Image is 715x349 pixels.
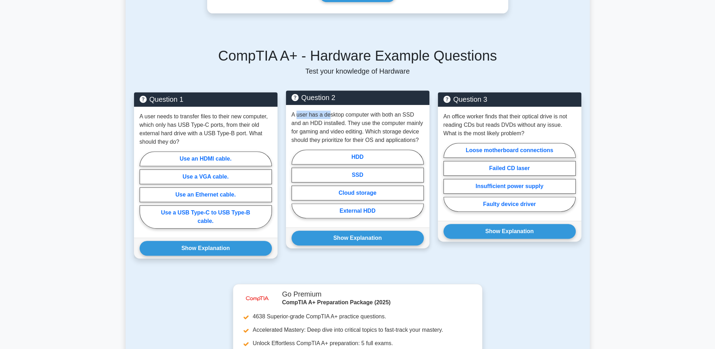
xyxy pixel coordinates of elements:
[292,111,424,144] p: A user has a desktop computer with both an SSD and an HDD installed. They use the computer mainly...
[292,93,424,102] h5: Question 2
[292,204,424,218] label: External HDD
[134,47,581,64] h5: CompTIA A+ - Hardware Example Questions
[443,197,576,212] label: Faulty device driver
[292,186,424,200] label: Cloud storage
[134,67,581,75] p: Test your knowledge of Hardware
[443,179,576,194] label: Insufficient power supply
[140,169,272,184] label: Use a VGA cable.
[443,112,576,138] p: An office worker finds that their optical drive is not reading CDs but reads DVDs without any iss...
[140,187,272,202] label: Use an Ethernet cable.
[443,143,576,158] label: Loose motherboard connections
[292,168,424,182] label: SSD
[140,112,272,146] p: A user needs to transfer files to their new computer, which only has USB Type-C ports, from their...
[443,161,576,176] label: Failed CD laser
[140,205,272,229] label: Use a USB Type-C to USB Type-B cable.
[140,151,272,166] label: Use an HDMI cable.
[140,95,272,104] h5: Question 1
[292,231,424,245] button: Show Explanation
[443,224,576,239] button: Show Explanation
[140,241,272,256] button: Show Explanation
[443,95,576,104] h5: Question 3
[292,150,424,164] label: HDD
